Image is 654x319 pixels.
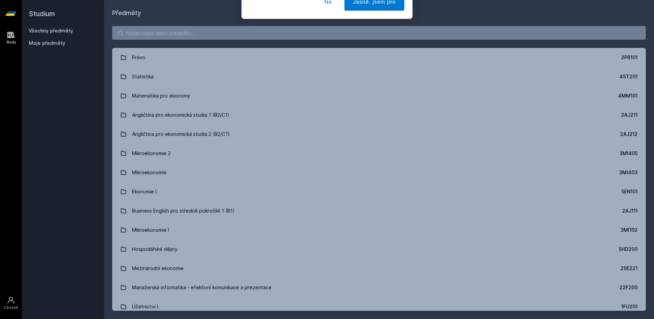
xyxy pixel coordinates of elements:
[621,303,638,310] div: 1FU201
[132,127,230,141] div: Angličtina pro ekonomická studia 2 (B2/C1)
[619,150,638,157] div: 3MI405
[621,112,638,118] div: 2AJ211
[112,201,646,220] a: Business English pro středně pokročilé 1 (B1) 2AJ111
[132,242,178,256] div: Hospodářské dějiny
[622,207,638,214] div: 2AJ111
[112,67,646,86] a: Statistika 4ST201
[277,8,404,24] div: [PERSON_NAME] dostávat tipy ohledně studia, nových testů, hodnocení učitelů a předmětů?
[618,92,638,99] div: 4MM101
[619,73,638,80] div: 4ST201
[112,278,646,297] a: Manažerská informatika - efektivní komunikace a prezentace 22F200
[620,131,638,138] div: 2AJ212
[132,300,159,314] div: Účetnictví I.
[132,108,230,122] div: Angličtina pro ekonomická studia 1 (B2/C1)
[1,293,21,314] a: Uživatel
[132,185,158,199] div: Ekonomie I.
[4,305,18,310] div: Uživatel
[619,284,638,291] div: 22F200
[250,8,277,36] img: notification icon
[132,146,171,160] div: Mikroekonomie 2
[132,261,184,275] div: Mezinárodní ekonomie
[132,281,272,294] div: Manažerská informatika - efektivní komunikace a prezentace
[112,297,646,316] a: Účetnictví I. 1FU201
[112,86,646,105] a: Matematika pro ekonomy 4MM101
[132,89,190,103] div: Matematika pro ekonomy
[316,36,341,53] button: Ne
[620,265,638,272] div: 2SE221
[622,188,638,195] div: 5EN101
[112,144,646,163] a: Mikroekonomie 2 3MI405
[619,169,638,176] div: 3MI403
[112,240,646,259] a: Hospodářské dějiny 5HD200
[132,223,169,237] div: Mikroekonomie I
[112,259,646,278] a: Mezinárodní ekonomie 2SE221
[112,182,646,201] a: Ekonomie I. 5EN101
[112,125,646,144] a: Angličtina pro ekonomická studia 2 (B2/C1) 2AJ212
[620,227,638,233] div: 3MI102
[132,204,235,218] div: Business English pro středně pokročilé 1 (B1)
[112,105,646,125] a: Angličtina pro ekonomická studia 1 (B2/C1) 2AJ211
[619,246,638,253] div: 5HD200
[132,166,167,179] div: Mikroekonomie
[344,36,404,53] button: Jasně, jsem pro
[112,220,646,240] a: Mikroekonomie I 3MI102
[132,70,154,84] div: Statistika
[112,163,646,182] a: Mikroekonomie 3MI403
